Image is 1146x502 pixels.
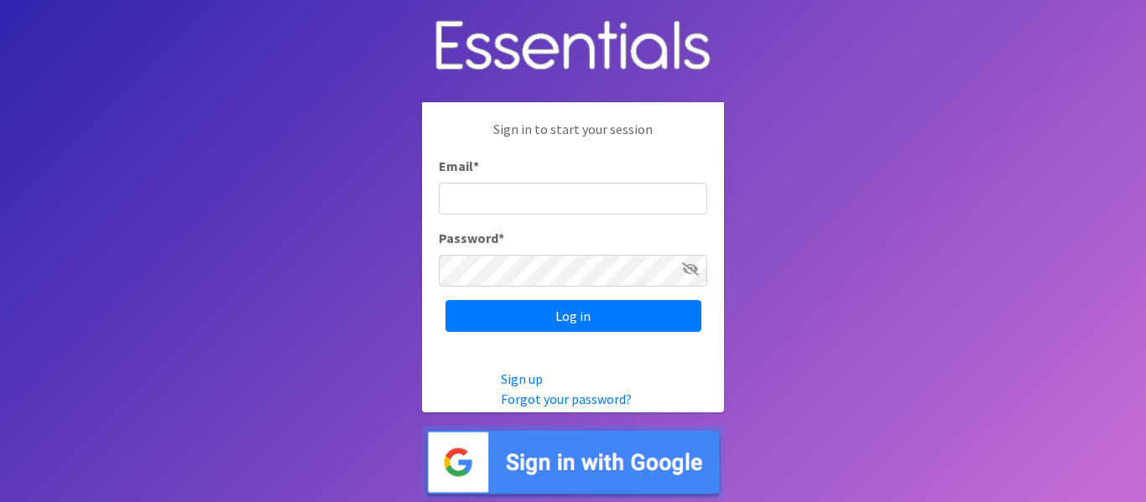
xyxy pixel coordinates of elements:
img: Sign in with Google [422,426,724,499]
img: Human Essentials [422,3,724,90]
label: Email [439,156,479,176]
p: Sign in to start your session [439,119,707,156]
label: Password [439,228,504,248]
input: Log in [445,300,701,332]
abbr: required [498,230,504,246]
abbr: required [473,158,479,174]
a: Forgot your password? [501,391,632,407]
a: Sign up [501,370,543,387]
